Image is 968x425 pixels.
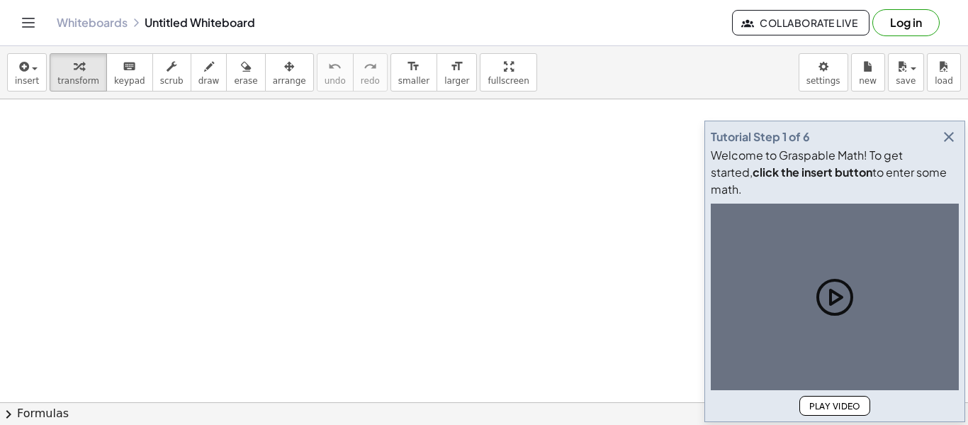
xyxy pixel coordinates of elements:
button: keyboardkeypad [106,53,153,92]
button: fullscreen [480,53,536,92]
span: new [859,76,877,86]
span: fullscreen [488,76,529,86]
div: Tutorial Step 1 of 6 [711,128,810,145]
span: Play Video [809,401,861,412]
span: draw [198,76,220,86]
span: settings [806,76,840,86]
span: keypad [114,76,145,86]
button: undoundo [317,53,354,92]
button: scrub [152,53,191,92]
span: load [935,76,953,86]
span: arrange [273,76,306,86]
i: undo [328,58,342,75]
button: new [851,53,885,92]
button: Collaborate Live [732,10,869,35]
button: format_sizesmaller [390,53,437,92]
button: Log in [872,9,940,36]
a: Whiteboards [57,16,128,30]
i: redo [364,58,377,75]
button: redoredo [353,53,388,92]
button: erase [226,53,265,92]
button: draw [191,53,227,92]
button: settings [799,53,848,92]
span: smaller [398,76,429,86]
button: save [888,53,924,92]
span: redo [361,76,380,86]
button: arrange [265,53,314,92]
span: save [896,76,916,86]
button: load [927,53,961,92]
i: format_size [407,58,420,75]
button: transform [50,53,107,92]
span: scrub [160,76,184,86]
span: insert [15,76,39,86]
span: larger [444,76,469,86]
span: transform [57,76,99,86]
button: Toggle navigation [17,11,40,34]
span: erase [234,76,257,86]
span: undo [325,76,346,86]
span: Collaborate Live [744,16,857,29]
button: Play Video [799,396,870,416]
div: Welcome to Graspable Math! To get started, to enter some math. [711,147,959,198]
i: keyboard [123,58,136,75]
button: insert [7,53,47,92]
i: format_size [450,58,463,75]
b: click the insert button [753,165,872,180]
button: format_sizelarger [437,53,477,92]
